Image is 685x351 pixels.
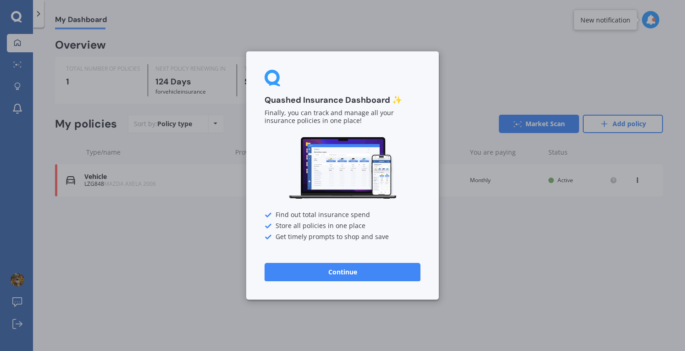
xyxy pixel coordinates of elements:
[265,110,420,125] p: Finally, you can track and manage all your insurance policies in one place!
[265,95,420,106] h3: Quashed Insurance Dashboard ✨
[265,212,420,219] div: Find out total insurance spend
[287,136,398,201] img: Dashboard
[265,234,420,241] div: Get timely prompts to shop and save
[265,263,420,281] button: Continue
[265,223,420,230] div: Store all policies in one place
